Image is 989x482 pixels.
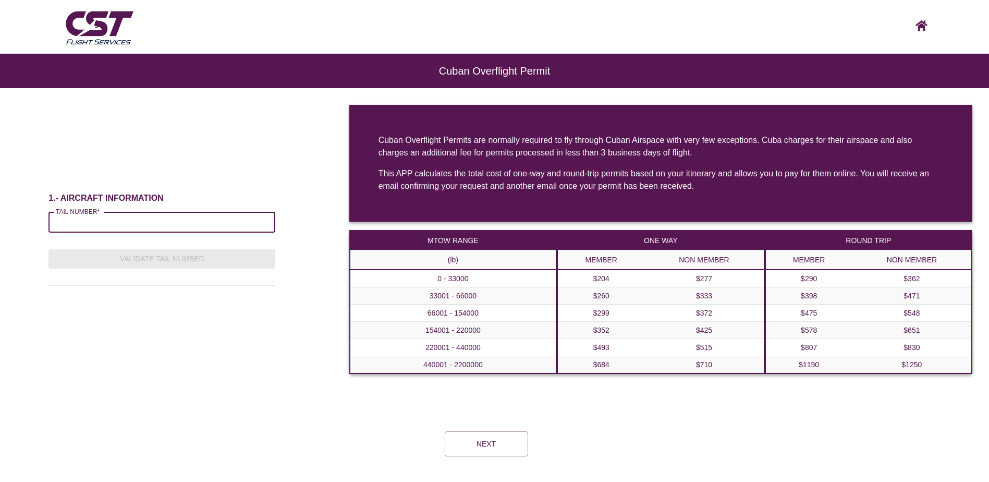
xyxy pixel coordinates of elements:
[557,356,644,374] td: $684
[644,250,764,270] th: NON MEMBER
[350,250,556,270] th: (lb)
[557,250,644,270] th: MEMBER
[765,270,852,287] td: $290
[644,270,764,287] td: $277
[48,193,275,203] h6: 1.- AIRCRAFT INFORMATION
[350,305,556,322] th: 66001 - 154000
[852,322,972,339] td: $651
[350,339,556,356] th: 220001 - 440000
[350,231,556,250] th: MTOW RANGE
[557,322,644,339] td: $352
[350,356,556,374] th: 440001 - 2200000
[557,305,644,322] td: $299
[644,339,764,356] td: $515
[557,230,764,374] table: a dense table
[765,250,852,270] th: MEMBER
[765,322,852,339] td: $578
[765,356,852,374] td: $1190
[765,305,852,322] td: $475
[852,250,972,270] th: NON MEMBER
[349,230,557,374] table: a dense table
[42,70,947,71] h6: Cuban Overflight Permit
[915,20,927,31] img: CST logo, click here to go home screen
[557,270,644,287] td: $204
[644,322,764,339] td: $425
[445,431,528,456] button: Next
[350,270,556,287] th: 0 - 33000
[852,287,972,305] td: $471
[378,167,943,192] div: This APP calculates the total cost of one-way and round-trip permits based on your itinerary and ...
[56,207,100,216] label: TAIL NUMBER*
[644,287,764,305] td: $333
[378,134,943,159] div: Cuban Overflight Permits are normally required to fly through Cuban Airspace with very few except...
[350,322,556,339] th: 154001 - 220000
[765,339,852,356] td: $807
[557,231,764,250] th: ONE WAY
[765,230,972,374] table: a dense table
[852,270,972,287] td: $362
[765,231,972,250] th: ROUND TRIP
[644,305,764,322] td: $372
[63,7,136,47] img: CST Flight Services logo
[765,287,852,305] td: $398
[852,356,972,374] td: $1250
[557,339,644,356] td: $493
[350,287,556,305] th: 33001 - 66000
[852,305,972,322] td: $548
[852,339,972,356] td: $830
[557,287,644,305] td: $260
[644,356,764,374] td: $710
